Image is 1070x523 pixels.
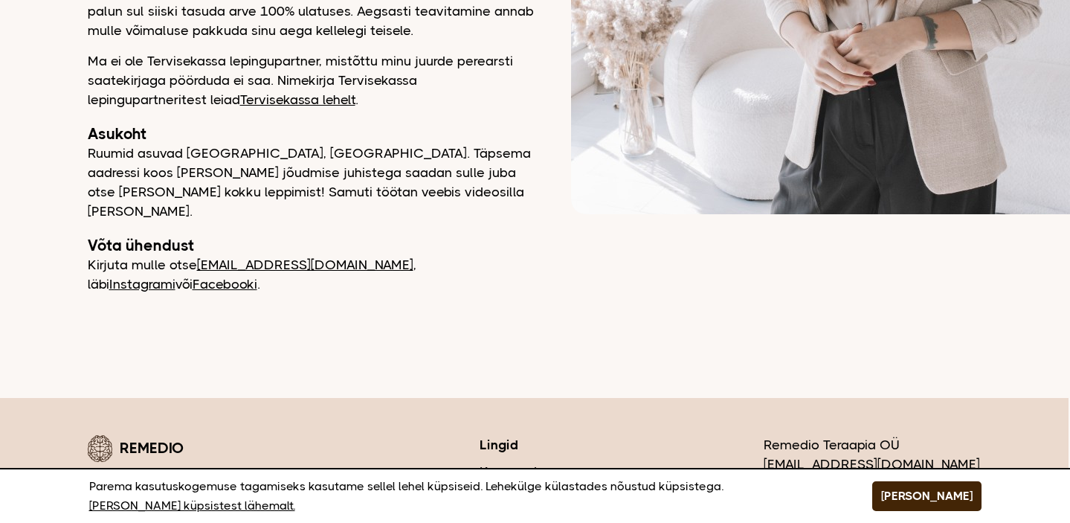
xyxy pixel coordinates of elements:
h2: Asukoht [88,124,534,144]
h3: Lingid [480,435,674,455]
button: [PERSON_NAME] [872,481,982,511]
img: Remedio logo [88,435,112,462]
p: Kirjuta mulle otse , läbi või . [88,255,534,294]
a: Instagrami [109,277,175,292]
a: Tervisekassa lehelt [240,92,355,107]
div: Remedio [88,435,390,462]
a: Facebooki [193,277,257,292]
p: Parema kasutuskogemuse tagamiseks kasutame sellel lehel küpsiseid. Lehekülge külastades nõustud k... [89,477,835,516]
p: Ma ei ole Tervisekassa lepingupartner, mistõttu minu juurde perearsti saatekirjaga pöörduda ei sa... [88,51,534,109]
div: Remedio Teraapia OÜ [764,435,980,510]
a: [EMAIL_ADDRESS][DOMAIN_NAME] [197,257,413,272]
a: [PERSON_NAME] küpsistest lähemalt. [89,496,295,516]
h2: Võta ühendust [88,236,534,255]
a: Kursused [480,462,674,481]
div: [EMAIL_ADDRESS][DOMAIN_NAME] [764,455,980,474]
p: Ruumid asuvad [GEOGRAPHIC_DATA], [GEOGRAPHIC_DATA]. Täpsema aadressi koos [PERSON_NAME] jõudmise ... [88,144,534,221]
